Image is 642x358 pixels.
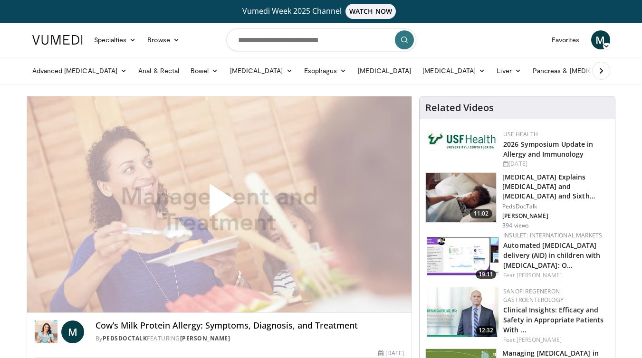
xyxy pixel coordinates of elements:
a: Vumedi Week 2025 ChannelWATCH NOW [34,4,609,19]
img: 6ba8804a-8538-4002-95e7-a8f8012d4a11.png.150x105_q85_autocrop_double_scale_upscale_version-0.2.jpg [427,130,498,151]
div: [DATE] [378,349,404,358]
p: PedsDocTalk [502,203,609,210]
a: Sanofi Regeneron Gastroenterology [503,287,564,304]
a: Favorites [546,30,585,49]
img: bf9ce42c-6823-4735-9d6f-bc9dbebbcf2c.png.150x105_q85_crop-smart_upscale.jpg [427,287,498,337]
a: Browse [142,30,185,49]
a: Automated [MEDICAL_DATA] delivery (AID) in children with [MEDICAL_DATA]: O… [503,241,600,270]
div: By FEATURING [96,334,404,343]
video-js: Video Player [27,96,412,313]
p: 394 views [502,222,529,229]
button: Play Video [134,158,305,251]
a: M [591,30,610,49]
span: WATCH NOW [345,4,396,19]
img: d10a7b86-d83f-41c4-ab0b-efe84c82e167.150x105_q85_crop-smart_upscale.jpg [427,231,498,281]
h4: Related Videos [425,102,494,113]
a: 12:32 [427,287,498,337]
h4: Cow’s Milk Protein Allergy: Symptoms, Diagnosis, and Treatment [96,320,404,331]
a: Advanced [MEDICAL_DATA] [27,61,133,80]
a: Clinical Insights: Efficacy and Safety in Appropriate Patients With … [503,305,604,334]
a: [MEDICAL_DATA] [352,61,417,80]
h3: [MEDICAL_DATA] Explains [MEDICAL_DATA] and [MEDICAL_DATA] and Sixth Disea… [502,172,609,201]
div: Feat. [503,336,607,344]
a: 2026 Symposium Update in Allergy and Immunology [503,140,593,159]
a: USF Health [503,130,538,138]
div: [DATE] [503,160,607,168]
a: [PERSON_NAME] [517,271,562,279]
a: Liver [491,61,527,80]
span: 12:32 [476,326,496,335]
a: PedsDocTalk [103,334,147,342]
a: [MEDICAL_DATA] [224,61,298,80]
a: Specialties [88,30,142,49]
a: Insulet: International Markets [503,231,602,239]
span: 11:02 [470,209,493,218]
a: [MEDICAL_DATA] [417,61,491,80]
a: Bowel [185,61,224,80]
p: [PERSON_NAME] [502,212,609,220]
input: Search topics, interventions [226,28,416,51]
img: 1e44b3bf-d96b-47ae-a9a2-3e73321d64e0.150x105_q85_crop-smart_upscale.jpg [426,173,496,222]
a: [PERSON_NAME] [180,334,230,342]
a: [PERSON_NAME] [517,336,562,344]
span: 19:11 [476,270,496,279]
img: VuMedi Logo [32,35,83,45]
a: Esophagus [298,61,353,80]
img: PedsDocTalk [35,320,57,343]
a: 19:11 [427,231,498,281]
div: Feat. [503,271,607,280]
a: Pancreas & [MEDICAL_DATA] [527,61,638,80]
a: Anal & Rectal [133,61,185,80]
a: 11:02 [MEDICAL_DATA] Explains [MEDICAL_DATA] and [MEDICAL_DATA] and Sixth Disea… PedsDocTalk [PER... [425,172,609,229]
a: M [61,320,84,343]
